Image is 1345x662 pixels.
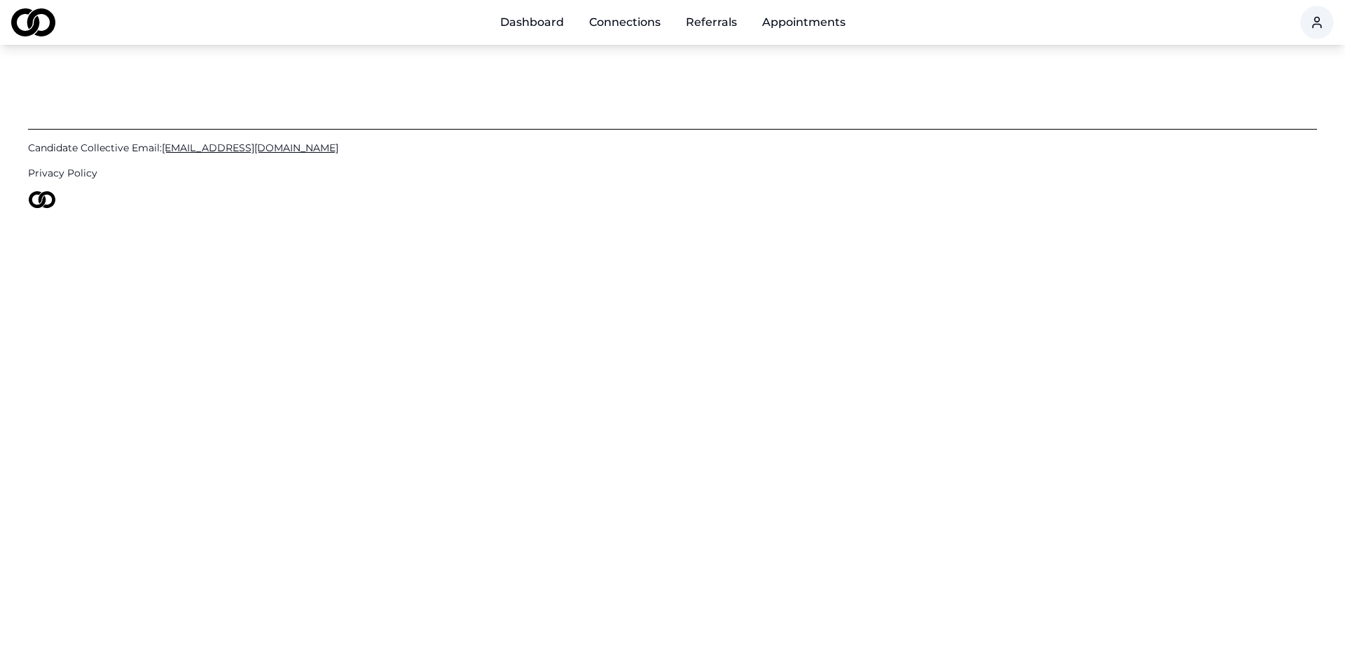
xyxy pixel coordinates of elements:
[28,166,1317,180] a: Privacy Policy
[28,191,56,208] img: logo
[675,8,748,36] a: Referrals
[489,8,575,36] a: Dashboard
[578,8,672,36] a: Connections
[28,141,1317,155] a: Candidate Collective Email:[EMAIL_ADDRESS][DOMAIN_NAME]
[162,142,338,154] span: [EMAIL_ADDRESS][DOMAIN_NAME]
[11,8,55,36] img: logo
[751,8,857,36] a: Appointments
[489,8,857,36] nav: Main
